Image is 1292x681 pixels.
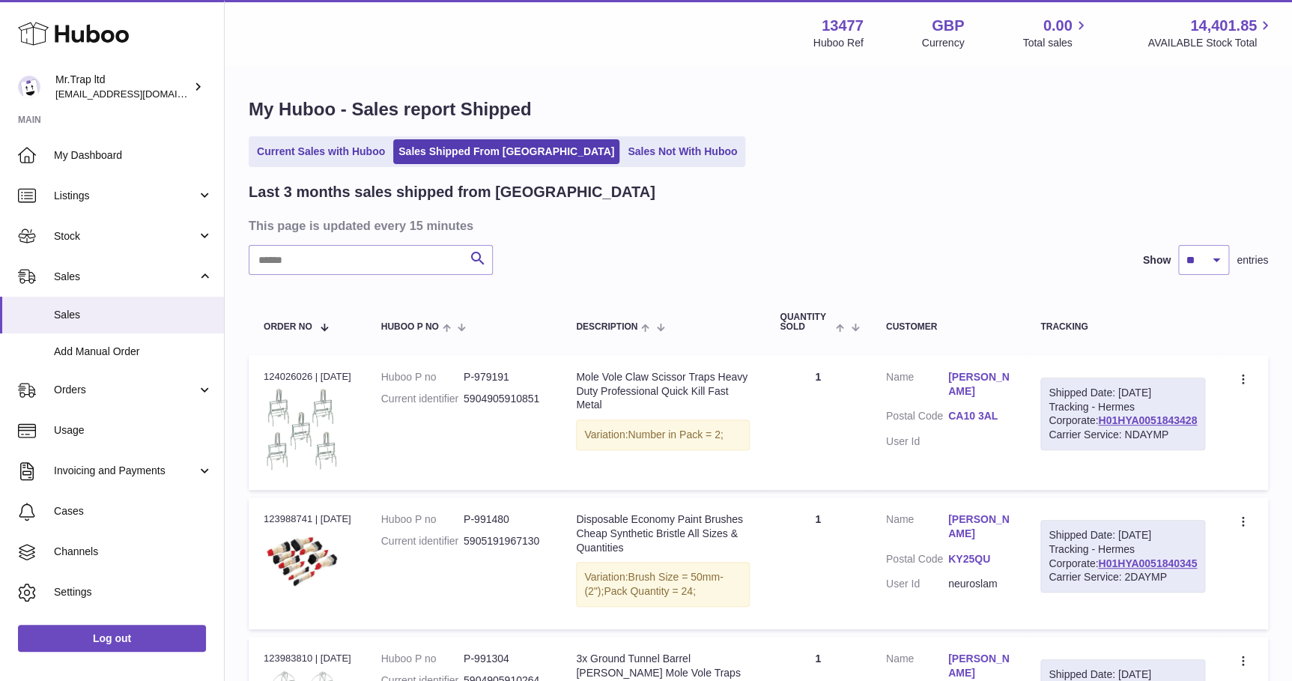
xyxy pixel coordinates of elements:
[780,312,832,332] span: Quantity Sold
[948,577,1010,591] dd: neuroslam
[393,139,619,164] a: Sales Shipped From [GEOGRAPHIC_DATA]
[54,464,197,478] span: Invoicing and Payments
[54,545,213,559] span: Channels
[886,409,948,427] dt: Postal Code
[1040,520,1205,593] div: Tracking - Hermes Corporate:
[948,409,1010,423] a: CA10 3AL
[576,512,750,555] div: Disposable Economy Paint Brushes Cheap Synthetic Bristle All Sizes & Quantities
[948,552,1010,566] a: KY25QU
[249,97,1268,121] h1: My Huboo - Sales report Shipped
[54,308,213,322] span: Sales
[886,512,948,545] dt: Name
[1022,36,1089,50] span: Total sales
[264,388,339,471] img: $_57.JPG
[1043,16,1073,36] span: 0.00
[932,16,964,36] strong: GBP
[1190,16,1257,36] span: 14,401.85
[264,530,339,591] img: $_57.JPG
[18,76,40,98] img: office@grabacz.eu
[464,534,546,548] dd: 5905191967130
[813,36,864,50] div: Huboo Ref
[381,392,464,406] dt: Current identifier
[54,270,197,284] span: Sales
[381,512,464,527] dt: Huboo P no
[464,392,546,406] dd: 5904905910851
[381,534,464,548] dt: Current identifier
[464,652,546,666] dd: P-991304
[264,652,351,665] div: 123983810 | [DATE]
[54,345,213,359] span: Add Manual Order
[252,139,390,164] a: Current Sales with Huboo
[886,322,1010,332] div: Customer
[54,423,213,438] span: Usage
[54,189,197,203] span: Listings
[381,370,464,384] dt: Huboo P no
[576,322,637,332] span: Description
[464,512,546,527] dd: P-991480
[1237,253,1268,267] span: entries
[249,182,655,202] h2: Last 3 months sales shipped from [GEOGRAPHIC_DATA]
[249,217,1264,234] h3: This page is updated every 15 minutes
[54,148,213,163] span: My Dashboard
[54,383,197,397] span: Orders
[264,370,351,384] div: 124026026 | [DATE]
[604,585,696,597] span: Pack Quantity = 24;
[1049,570,1197,584] div: Carrier Service: 2DAYMP
[1040,322,1205,332] div: Tracking
[1147,16,1274,50] a: 14,401.85 AVAILABLE Stock Total
[1049,528,1197,542] div: Shipped Date: [DATE]
[922,36,965,50] div: Currency
[1022,16,1089,50] a: 0.00 Total sales
[18,625,206,652] a: Log out
[948,512,1010,541] a: [PERSON_NAME]
[622,139,742,164] a: Sales Not With Huboo
[55,88,220,100] span: [EMAIL_ADDRESS][DOMAIN_NAME]
[264,512,351,526] div: 123988741 | [DATE]
[464,370,546,384] dd: P-979191
[948,652,1010,680] a: [PERSON_NAME]
[576,562,750,607] div: Variation:
[1049,428,1197,442] div: Carrier Service: NDAYMP
[381,322,439,332] span: Huboo P no
[948,370,1010,399] a: [PERSON_NAME]
[54,504,213,518] span: Cases
[886,577,948,591] dt: User Id
[1147,36,1274,50] span: AVAILABLE Stock Total
[886,370,948,402] dt: Name
[55,73,190,101] div: Mr.Trap ltd
[1098,557,1197,569] a: H01HYA0051840345
[628,429,723,441] span: Number in Pack = 2;
[765,497,870,629] td: 1
[822,16,864,36] strong: 13477
[54,229,197,243] span: Stock
[576,420,750,450] div: Variation:
[886,552,948,570] dt: Postal Code
[381,652,464,666] dt: Huboo P no
[264,322,312,332] span: Order No
[584,571,723,597] span: Brush Size = 50mm-(2");
[576,370,750,413] div: Mole Vole Claw Scissor Traps Heavy Duty Professional Quick Kill Fast Metal
[1098,414,1197,426] a: H01HYA0051843428
[1049,386,1197,400] div: Shipped Date: [DATE]
[765,355,870,490] td: 1
[1040,378,1205,451] div: Tracking - Hermes Corporate:
[886,435,948,449] dt: User Id
[54,585,213,599] span: Settings
[1143,253,1171,267] label: Show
